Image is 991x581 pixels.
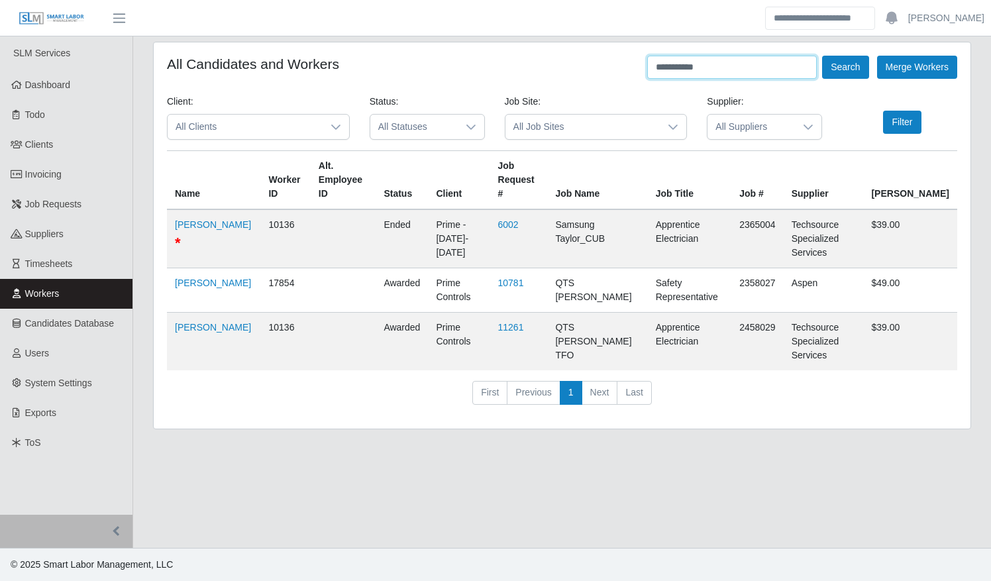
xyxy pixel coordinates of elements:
span: © 2025 Smart Labor Management, LLC [11,559,173,570]
td: $39.00 [863,209,957,268]
label: Status: [370,95,399,109]
label: Job Site: [505,95,541,109]
th: Job # [731,151,784,210]
td: awarded [376,268,428,313]
button: Merge Workers [877,56,957,79]
td: QTS [PERSON_NAME] TFO [547,313,647,371]
th: Status [376,151,428,210]
h4: All Candidates and Workers [167,56,339,72]
a: 10781 [498,278,524,288]
span: System Settings [25,378,92,388]
td: Aspen [784,268,864,313]
td: 17854 [260,268,310,313]
span: Candidates Database [25,318,115,329]
td: 2358027 [731,268,784,313]
td: 10136 [260,313,310,371]
label: Client: [167,95,193,109]
th: Alt. Employee ID [311,151,376,210]
td: Techsource Specialized Services [784,313,864,371]
a: 1 [560,381,582,405]
span: Clients [25,139,54,150]
span: Users [25,348,50,358]
input: Search [765,7,875,30]
td: Prime Controls [428,268,490,313]
span: Exports [25,407,56,418]
th: Client [428,151,490,210]
img: SLM Logo [19,11,85,26]
a: [PERSON_NAME] [175,219,251,230]
th: Job Request # [490,151,548,210]
span: Workers [25,288,60,299]
a: [PERSON_NAME] [175,278,251,288]
td: $49.00 [863,268,957,313]
span: Todo [25,109,45,120]
span: Timesheets [25,258,73,269]
td: Apprentice Electrician [648,209,731,268]
th: Supplier [784,151,864,210]
td: Apprentice Electrician [648,313,731,371]
td: ended [376,209,428,268]
th: Job Title [648,151,731,210]
a: 6002 [498,219,519,230]
span: All Suppliers [707,115,795,139]
span: All Job Sites [505,115,660,139]
th: Name [167,151,260,210]
td: 10136 [260,209,310,268]
td: Prime Controls [428,313,490,371]
a: [PERSON_NAME] [908,11,984,25]
span: All Clients [168,115,323,139]
span: Job Requests [25,199,82,209]
td: Safety Representative [648,268,731,313]
a: [PERSON_NAME] [175,322,251,333]
button: Filter [883,111,921,134]
span: Dashboard [25,79,71,90]
span: ToS [25,437,41,448]
button: Search [822,56,868,79]
td: awarded [376,313,428,371]
td: Samsung Taylor_CUB [547,209,647,268]
span: DO NOT USE [175,235,181,251]
span: All Statuses [370,115,458,139]
span: Invoicing [25,169,62,180]
span: Suppliers [25,229,64,239]
nav: pagination [167,381,957,415]
th: Worker ID [260,151,310,210]
th: [PERSON_NAME] [863,151,957,210]
td: 2365004 [731,209,784,268]
th: Job Name [547,151,647,210]
label: Supplier: [707,95,743,109]
a: 11261 [498,322,524,333]
td: 2458029 [731,313,784,371]
span: SLM Services [13,48,70,58]
td: $39.00 [863,313,957,371]
td: Techsource Specialized Services [784,209,864,268]
td: QTS [PERSON_NAME] [547,268,647,313]
td: Prime - [DATE]-[DATE] [428,209,490,268]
